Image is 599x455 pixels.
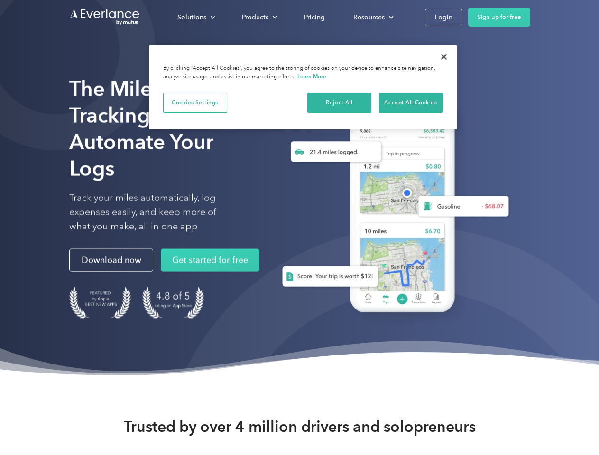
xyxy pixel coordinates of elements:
div: Products [242,11,268,23]
div: Resources [353,11,385,23]
div: Resources [344,9,401,26]
div: Login [435,11,452,23]
a: Pricing [295,9,334,26]
div: Pricing [304,11,325,23]
img: Badge for Featured by Apple Best New Apps [69,287,131,318]
div: Privacy [149,45,457,129]
div: By clicking “Accept All Cookies”, you agree to the storing of cookies on your device to enhance s... [163,64,443,81]
div: Solutions [177,11,206,23]
button: Accept All Cookies [379,93,443,113]
div: Products [232,9,285,26]
button: Reject All [307,93,371,113]
strong: Trusted by over 4 million drivers and solopreneurs [124,417,476,436]
div: Solutions [168,9,223,26]
a: Login [425,9,462,26]
button: Cookies Settings [163,93,227,113]
a: Download now [69,249,153,272]
a: Go to homepage [69,8,140,26]
img: Everlance, mileage tracker app, expense tracking app [267,90,516,327]
div: Cookie banner [149,45,457,129]
p: Track your miles automatically, log expenses easily, and keep more of what you make, all in one app [69,191,239,234]
a: More information about your privacy, opens in a new tab [297,73,326,80]
a: Sign up for free [468,8,530,27]
button: Close [433,46,454,67]
img: 4.9 out of 5 stars on the app store [142,287,204,318]
a: Get started for free [161,249,259,272]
